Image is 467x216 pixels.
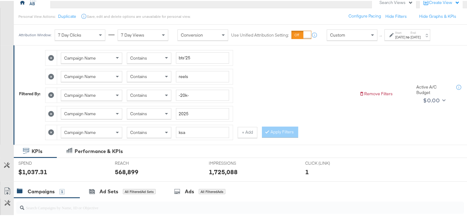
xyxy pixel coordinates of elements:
div: Attribution Window: [18,32,52,36]
span: Campaign Name [64,73,96,78]
label: Use Unified Attribution Setting: [231,31,289,37]
strong: to [405,34,411,38]
input: Enter a search term [176,70,229,81]
span: Contains [130,110,147,116]
div: All Filtered Ads [199,188,225,194]
div: Ads [185,187,194,194]
div: Ad Sets [99,187,118,194]
span: Campaign Name [64,129,96,134]
div: [DATE] [411,34,421,39]
span: CLICK (LINK) [305,159,351,165]
span: Contains [130,73,147,78]
button: $0.00 [421,95,447,104]
div: [DATE] [395,34,405,39]
button: Hide Filters [385,13,407,18]
input: Enter a search term [176,51,229,63]
span: Contains [130,92,147,97]
span: REACH [115,159,161,165]
span: Contains [130,54,147,60]
span: ↑ [378,34,384,36]
label: Start: [395,30,405,34]
span: Custom [330,31,345,37]
button: + Add [238,126,257,137]
span: IMPRESSIONS [209,159,255,165]
div: $1,037.31 [18,167,47,175]
span: Campaign Name [64,54,96,60]
button: Configure Pacing [344,10,385,21]
div: 1 [305,167,309,175]
span: Conversion [181,31,203,37]
div: KPIs [32,147,42,154]
div: 568,899 [115,167,138,175]
div: Campaigns [28,187,55,194]
span: Campaign Name [64,92,96,97]
div: Filtered By: [19,90,41,96]
span: 7 Day Views [121,31,144,37]
div: Personal View Actions: [18,13,56,18]
span: 7 Day Clicks [58,31,81,37]
div: 1,725,088 [209,167,238,175]
button: Hide Graphs & KPIs [419,13,456,18]
button: Duplicate [58,13,76,18]
div: 1 [59,188,65,194]
button: Remove Filters [359,90,393,96]
label: End: [411,30,421,34]
div: $0.00 [423,95,440,104]
input: Search Campaigns by Name, ID or Objective [24,198,424,210]
div: Active A/C Budget [416,83,450,95]
input: Enter a search term [176,89,229,100]
span: SPEND [18,159,64,165]
div: Save, edit and delete options are unavailable for personal view. [87,13,190,18]
div: Performance & KPIs [75,147,123,154]
span: Contains [130,129,147,134]
input: Enter a search term [176,126,229,137]
input: Enter a search term [176,107,229,119]
span: Campaign Name [64,110,96,116]
div: All Filtered Ad Sets [123,188,156,194]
